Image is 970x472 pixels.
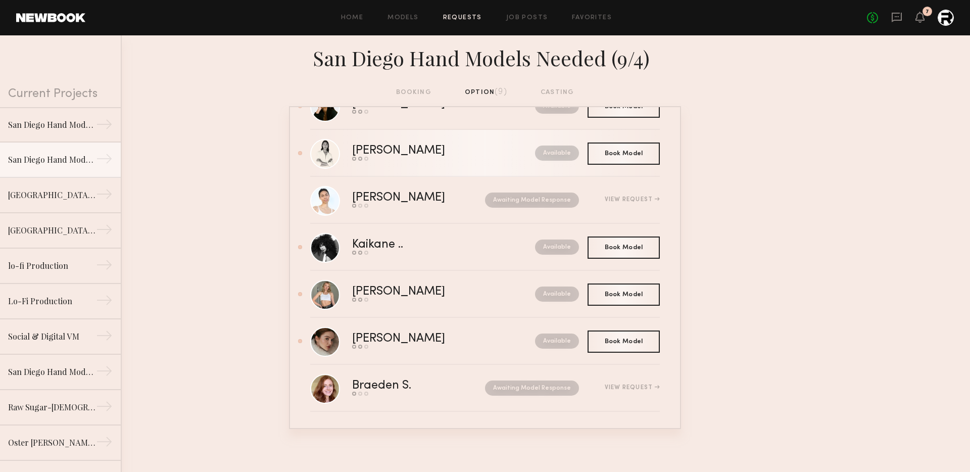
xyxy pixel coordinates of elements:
div: → [96,221,113,242]
a: [PERSON_NAME]Available [310,271,660,318]
nb-request-status: Awaiting Model Response [485,193,579,208]
span: Book Model [605,245,643,251]
div: → [96,116,113,136]
div: View Request [605,197,660,203]
a: Requests [443,15,482,21]
span: Book Model [605,339,643,345]
a: Home [341,15,364,21]
div: San Diego Hand Model Needed [8,366,96,378]
div: → [96,186,113,206]
div: Oster [PERSON_NAME] Shoot [8,437,96,449]
a: Models [387,15,418,21]
div: San Diego Hand Models Needed (9/4) [8,154,96,166]
span: Book Model [605,151,643,157]
a: [PERSON_NAME]Available [310,318,660,365]
nb-request-status: Awaiting Model Response [485,381,579,396]
div: → [96,151,113,171]
div: 7 [926,9,929,15]
div: → [96,327,113,348]
div: → [96,292,113,312]
div: → [96,434,113,454]
div: Raw Sugar-[DEMOGRAPHIC_DATA] Models Needed [8,401,96,413]
div: lo-fi Production [8,260,96,272]
div: San Diego Hand Models Needed (9/4) [289,43,681,71]
div: → [96,257,113,277]
div: [PERSON_NAME] [352,286,490,298]
div: [PERSON_NAME] [352,333,490,345]
span: Book Model [605,104,643,110]
div: → [96,363,113,383]
div: View Request [605,385,660,391]
div: Social & Digital VM [8,331,96,343]
div: [GEOGRAPHIC_DATA] Local Skincare Models Needed (6/18) [8,224,96,237]
nb-request-status: Available [535,334,579,349]
span: Book Model [605,292,643,298]
div: [GEOGRAPHIC_DATA] Local Stand-Ins Needed (6/3) [8,189,96,201]
a: Braeden S.Awaiting Model ResponseView Request [310,365,660,412]
div: [PERSON_NAME] [352,192,465,204]
div: Lo-Fi Production [8,295,96,307]
a: Job Posts [506,15,548,21]
div: San Diego Hand Models Needed (9/16) [8,119,96,131]
a: Kaikane ..Available [310,224,660,271]
nb-request-status: Available [535,146,579,161]
nb-request-status: Available [535,287,579,302]
a: [PERSON_NAME]Awaiting Model ResponseView Request [310,177,660,224]
div: Braeden S. [352,380,448,392]
a: [PERSON_NAME]Available [310,130,660,177]
div: Kaikane .. [352,239,469,251]
nb-request-status: Available [535,240,579,255]
div: [PERSON_NAME] [352,145,490,157]
a: Favorites [572,15,612,21]
div: → [96,398,113,418]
